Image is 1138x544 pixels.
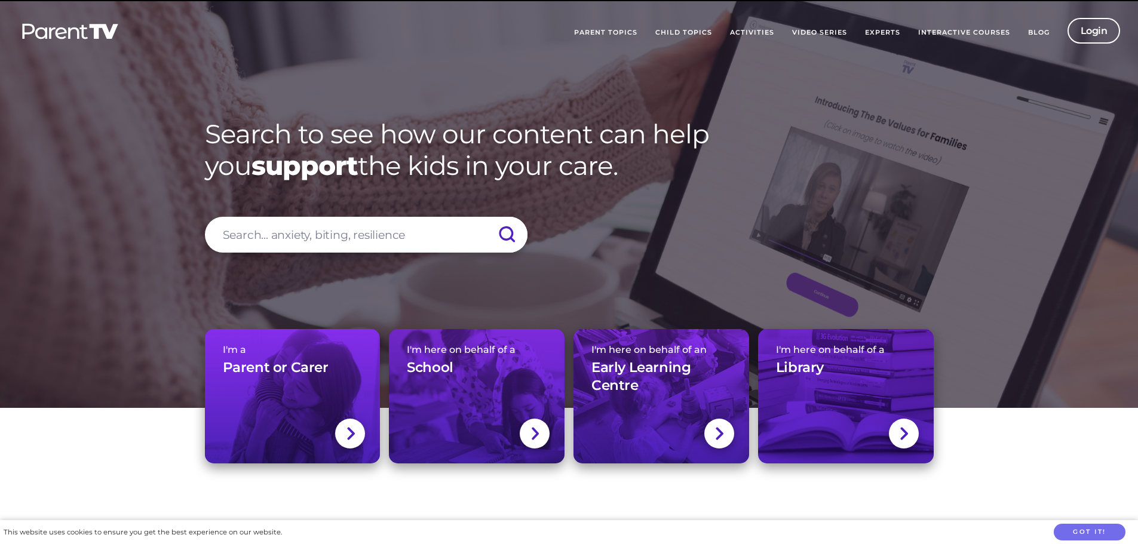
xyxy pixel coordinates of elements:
span: I'm here on behalf of a [776,344,916,355]
h3: Parent or Carer [223,359,329,377]
a: Parent Topics [565,18,646,48]
strong: support [251,149,358,182]
a: I'm here on behalf of aLibrary [758,329,934,463]
a: Login [1068,18,1121,44]
img: svg+xml;base64,PHN2ZyBlbmFibGUtYmFja2dyb3VuZD0ibmV3IDAgMCAxNC44IDI1LjciIHZpZXdCb3g9IjAgMCAxNC44ID... [530,426,539,441]
a: I'm here on behalf of aSchool [389,329,565,463]
a: Video Series [783,18,856,48]
h3: School [407,359,453,377]
span: I'm here on behalf of a [407,344,547,355]
span: I'm here on behalf of an [591,344,731,355]
div: This website uses cookies to ensure you get the best experience on our website. [4,526,282,539]
img: parenttv-logo-white.4c85aaf.svg [21,23,119,40]
span: I'm a [223,344,363,355]
button: Got it! [1054,524,1125,541]
input: Search... anxiety, biting, resilience [205,217,527,253]
a: I'm here on behalf of anEarly Learning Centre [573,329,749,463]
a: Interactive Courses [909,18,1019,48]
h3: Library [776,359,824,377]
a: I'm aParent or Carer [205,329,381,463]
img: svg+xml;base64,PHN2ZyBlbmFibGUtYmFja2dyb3VuZD0ibmV3IDAgMCAxNC44IDI1LjciIHZpZXdCb3g9IjAgMCAxNC44ID... [899,426,908,441]
input: Submit [486,217,527,253]
h1: Search to see how our content can help you the kids in your care. [205,118,934,182]
a: Blog [1019,18,1059,48]
a: Experts [856,18,909,48]
a: Child Topics [646,18,721,48]
h3: Early Learning Centre [591,359,731,395]
img: svg+xml;base64,PHN2ZyBlbmFibGUtYmFja2dyb3VuZD0ibmV3IDAgMCAxNC44IDI1LjciIHZpZXdCb3g9IjAgMCAxNC44ID... [714,426,723,441]
a: Activities [721,18,783,48]
img: svg+xml;base64,PHN2ZyBlbmFibGUtYmFja2dyb3VuZD0ibmV3IDAgMCAxNC44IDI1LjciIHZpZXdCb3g9IjAgMCAxNC44ID... [346,426,355,441]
